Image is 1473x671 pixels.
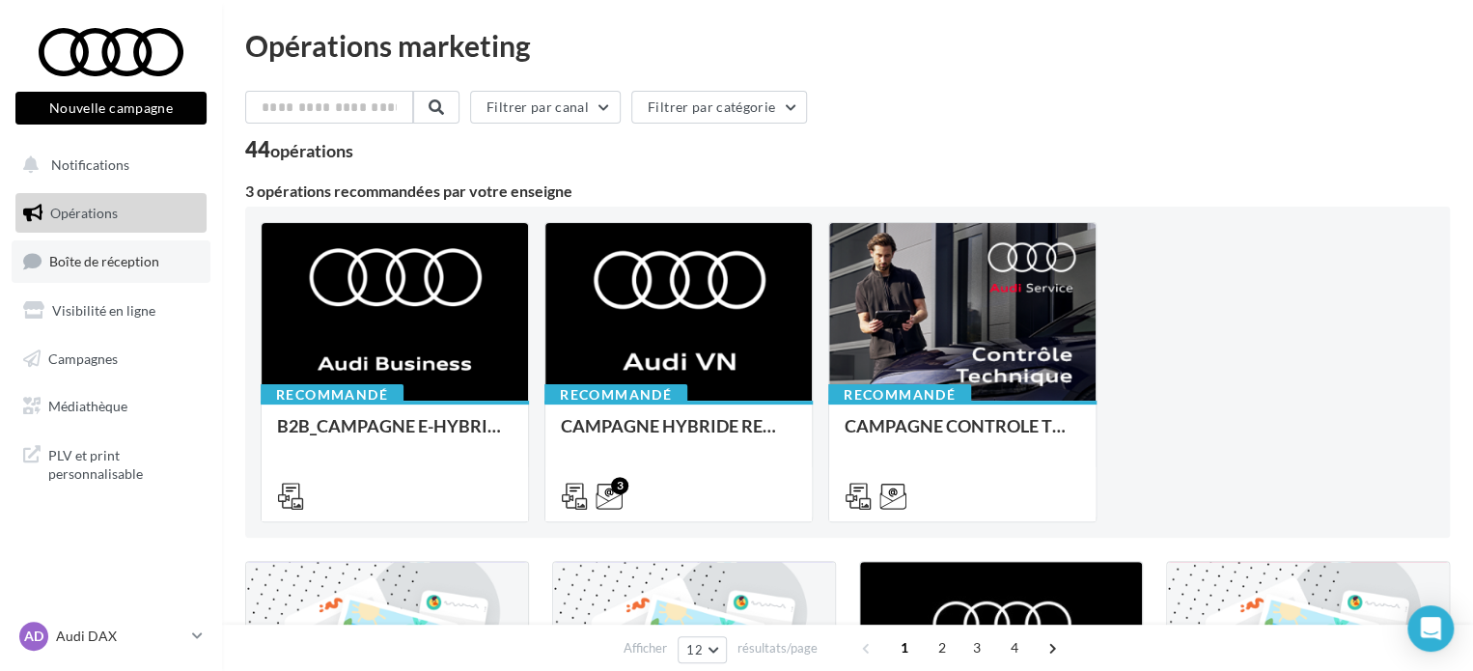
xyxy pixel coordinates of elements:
div: CAMPAGNE HYBRIDE RECHARGEABLE [561,416,796,455]
span: Visibilité en ligne [52,302,155,319]
a: PLV et print personnalisable [12,434,210,491]
div: Recommandé [261,384,403,405]
div: 3 [611,477,628,494]
div: Recommandé [544,384,687,405]
span: Boîte de réception [49,253,159,269]
span: 1 [889,632,920,663]
span: 4 [999,632,1030,663]
span: résultats/page [737,639,818,657]
div: B2B_CAMPAGNE E-HYBRID OCTOBRE [277,416,513,455]
button: Nouvelle campagne [15,92,207,125]
div: Recommandé [828,384,971,405]
a: Visibilité en ligne [12,291,210,331]
div: 44 [245,139,353,160]
span: 12 [686,642,703,657]
span: PLV et print personnalisable [48,442,199,484]
button: Filtrer par canal [470,91,621,124]
div: Opérations marketing [245,31,1450,60]
span: Campagnes [48,349,118,366]
button: Notifications [12,145,203,185]
a: Médiathèque [12,386,210,427]
button: Filtrer par catégorie [631,91,807,124]
a: Boîte de réception [12,240,210,282]
a: AD Audi DAX [15,618,207,655]
span: Opérations [50,205,118,221]
div: 3 opérations recommandées par votre enseigne [245,183,1450,199]
div: opérations [270,142,353,159]
div: Open Intercom Messenger [1407,605,1454,652]
span: 3 [961,632,992,663]
p: Audi DAX [56,627,184,646]
button: 12 [678,636,727,663]
span: 2 [927,632,958,663]
a: Campagnes [12,339,210,379]
span: AD [24,627,43,646]
span: Médiathèque [48,398,127,414]
div: CAMPAGNE CONTROLE TECHNIQUE 25€ OCTOBRE [845,416,1080,455]
a: Opérations [12,193,210,234]
span: Notifications [51,156,129,173]
span: Afficher [624,639,667,657]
